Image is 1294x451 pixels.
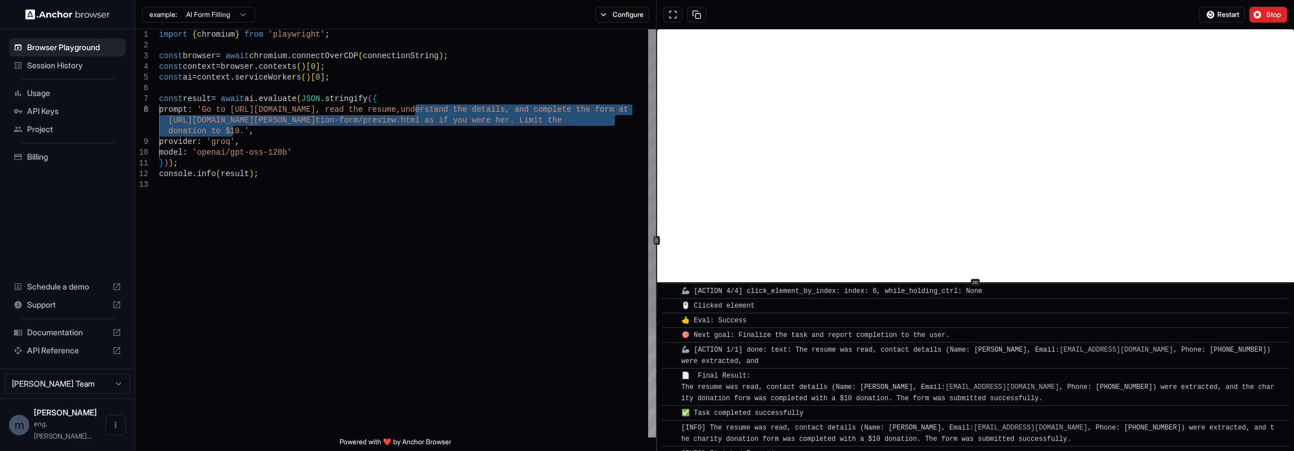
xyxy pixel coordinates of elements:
span: ) [169,159,173,168]
span: ; [254,169,258,178]
span: ​ [667,286,673,297]
span: API Reference [27,345,108,356]
span: ​ [667,370,673,382]
span: Support [27,299,108,310]
span: ai [183,73,192,82]
span: Restart [1217,10,1239,19]
span: 🖱️ Clicked element [681,302,755,310]
div: 10 [135,147,148,158]
span: ( [368,94,372,103]
span: ) [301,62,306,71]
span: connectOverCDP [292,51,358,60]
span: 🎯 Next goal: Finalize the task and report completion to the user. [681,331,950,339]
span: Powered with ❤️ by Anchor Browser [340,437,451,451]
div: Session History [9,56,126,75]
span: = [192,73,197,82]
span: : [197,137,201,146]
span: info [197,169,216,178]
span: Schedule a demo [27,281,108,292]
div: 5 [135,72,148,83]
span: ] [320,73,325,82]
div: API Reference [9,341,126,360]
span: ; [320,62,325,71]
span: prompt [159,105,187,114]
span: . [254,62,258,71]
span: ​ [667,344,673,356]
span: 'playwright' [268,30,325,39]
div: Project [9,120,126,138]
span: browser [183,51,216,60]
span: ) [249,169,254,178]
span: await [226,51,249,60]
div: m [9,415,29,435]
span: 0 [311,62,315,71]
button: Restart [1199,7,1245,23]
span: ✅ Task completed successfully [681,409,804,417]
div: 3 [135,51,148,62]
span: [ [311,73,315,82]
span: evaluate [258,94,296,103]
div: 7 [135,94,148,104]
span: Browser Playground [27,42,121,53]
span: 0 [315,73,320,82]
span: eng.mohamedzaki@gmail.com [34,419,92,440]
button: Copy session ID [687,7,706,23]
span: const [159,51,183,60]
span: Billing [27,151,121,163]
span: connectionString [363,51,438,60]
span: provider [159,137,197,146]
span: ] [315,62,320,71]
button: Open in full screen [663,7,683,23]
span: ; [325,73,329,82]
a: [EMAIL_ADDRESS][DOMAIN_NAME] [1059,346,1173,354]
span: = [216,62,221,71]
span: result [183,94,211,103]
div: Documentation [9,323,126,341]
button: Stop [1249,7,1287,23]
div: 1 [135,29,148,40]
span: chromium [197,30,235,39]
span: ; [325,30,329,39]
div: 9 [135,137,148,147]
div: 4 [135,62,148,72]
span: . [320,94,325,103]
span: . [192,169,197,178]
span: result [221,169,249,178]
span: ; [173,159,178,168]
span: , [249,126,254,135]
div: API Keys [9,102,126,120]
span: const [159,62,183,71]
span: await [221,94,244,103]
div: Support [9,296,126,314]
span: 'groq' [206,137,235,146]
span: serviceWorkers [235,73,301,82]
span: ​ [667,408,673,419]
div: 6 [135,83,148,94]
span: chromium [249,51,287,60]
span: ​ [667,300,673,312]
span: ( [358,51,363,60]
a: [EMAIL_ADDRESS][DOMAIN_NAME] [945,383,1059,391]
button: Open menu [105,415,126,435]
span: ( [301,73,306,82]
span: [ [306,62,310,71]
span: context [197,73,230,82]
span: understand the details, and complete the form at [401,105,628,114]
span: contexts [258,62,296,71]
span: . [254,94,258,103]
span: 'Go to [URL][DOMAIN_NAME], read the resume, [197,105,400,114]
span: , [235,137,239,146]
div: 11 [135,158,148,169]
span: donation to $10.' [169,126,249,135]
span: { [372,94,377,103]
div: Browser Playground [9,38,126,56]
span: const [159,73,183,82]
span: ​ [667,330,673,341]
img: Anchor Logo [25,9,110,20]
span: 📄 Final Result: The resume was read, contact details (Name: [PERSON_NAME], Email: , Phone: [PHONE... [681,372,1274,402]
span: stringify [325,94,368,103]
span: Session History [27,60,121,71]
span: mohamed zaki [34,408,97,417]
span: : [183,148,187,157]
span: browser [221,62,254,71]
